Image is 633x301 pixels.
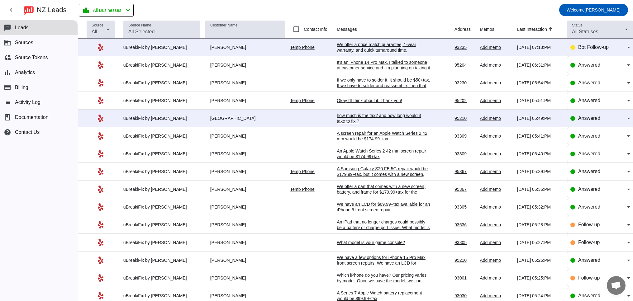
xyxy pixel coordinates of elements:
[205,45,285,50] div: [PERSON_NAME]
[455,80,475,86] div: 93230
[97,150,104,158] mat-icon: Yelp
[455,133,475,139] div: 93309
[128,28,195,35] input: All Selected
[480,257,512,263] div: Add memo
[455,293,475,299] div: 93030
[15,129,40,135] span: Contact Us
[572,23,583,27] mat-label: Status
[480,62,512,68] div: Add memo
[578,133,600,139] span: Answered
[517,169,562,174] div: [DATE] 05:39:PM
[97,256,104,264] mat-icon: Yelp
[578,169,600,174] span: Answered
[97,186,104,193] mat-icon: Yelp
[455,275,475,281] div: 93001
[337,59,430,82] div: It's an iPhone 14 Pro Max. I talked to someone at customer service and I'm planning on taking it ...
[337,113,430,124] div: how much is the tax? and how long would it take to fix ?
[480,115,512,121] div: Add memo
[480,186,512,192] div: Add memo
[15,25,29,31] span: Leads
[97,203,104,211] mat-icon: Yelp
[517,115,562,121] div: [DATE] 05:49:PM
[4,129,11,136] mat-icon: help
[578,62,600,68] span: Answered
[97,44,104,51] mat-icon: Yelp
[97,79,104,87] mat-icon: Yelp
[572,29,598,34] span: All Statuses
[24,5,34,15] img: logo
[97,97,104,104] mat-icon: Yelp
[92,29,97,34] span: All
[455,257,475,263] div: 95210
[480,293,512,299] div: Add memo
[123,204,200,210] div: uBreakiFix by [PERSON_NAME]
[517,98,562,103] div: [DATE] 05:51:PM
[123,275,200,281] div: uBreakiFix by [PERSON_NAME]
[123,293,200,299] div: uBreakiFix by [PERSON_NAME]
[578,240,600,245] span: Follow-up
[15,40,33,45] span: Sources
[578,45,609,50] span: Bot Follow-up
[480,45,512,50] div: Add memo
[93,6,121,15] span: All Businesses
[205,115,285,121] div: [GEOGRAPHIC_DATA]
[37,6,66,14] div: NZ Leads
[337,77,430,105] div: If we only have to solder it, it should be $50+tax. If we have to solder and reassemble, then tha...
[205,151,285,157] div: [PERSON_NAME]
[337,130,430,142] div: A screen repair for an Apple Watch Series 2 42 mm would be $174.99+tax
[517,80,562,86] div: [DATE] 05:54:PM
[480,98,512,103] div: Add memo
[97,274,104,282] mat-icon: Yelp
[480,20,517,39] th: Memos
[578,275,600,280] span: Follow-up
[480,204,512,210] div: Add memo
[79,4,134,16] button: All Businesses
[290,169,315,174] a: Temp Phone
[337,42,430,53] div: We offer a price match guarantee, 1-year warranty, and quick turnaround time.​
[337,148,430,159] div: An Apple Watch Series 2 42 mm screen repair would be $174.99+tax
[205,293,285,299] div: [PERSON_NAME] ..
[455,186,475,192] div: 95367
[455,62,475,68] div: 95204
[337,20,455,39] th: Messages
[337,272,430,289] div: Which iPhone do you have? Our pricing varies by model. Once we have the model, we can provide a q...
[517,26,547,32] div: Last Interaction
[123,115,200,121] div: uBreakiFix by [PERSON_NAME]
[205,275,285,281] div: [PERSON_NAME]
[337,219,430,236] div: An iPad that no longer charges could possibly be a battery or charge port issue. What model is yo...
[455,115,475,121] div: 95210
[480,275,512,281] div: Add memo
[517,204,562,210] div: [DATE] 05:32:PM
[97,239,104,246] mat-icon: Yelp
[480,240,512,245] div: Add memo
[4,69,11,76] mat-icon: bar_chart
[455,169,475,174] div: 95367
[123,169,200,174] div: uBreakiFix by [PERSON_NAME]
[123,133,200,139] div: uBreakiFix by [PERSON_NAME]
[455,98,475,103] div: 95202
[455,151,475,157] div: 93309
[578,204,600,209] span: Answered
[4,84,11,91] mat-icon: payment
[123,80,200,86] div: uBreakiFix by [PERSON_NAME]
[578,98,600,103] span: Answered
[517,293,562,299] div: [DATE] 05:24:PM
[337,184,430,200] div: We offer a part that comes with a new screen, battery, and frame for $179.99+tax for the Samsung ...
[517,257,562,263] div: [DATE] 05:26:PM
[578,80,600,85] span: Answered
[559,4,628,16] button: Welcome[PERSON_NAME]
[205,62,285,68] div: [PERSON_NAME]
[302,26,327,32] label: Contact Info
[455,240,475,245] div: 93305
[517,275,562,281] div: [DATE] 05:25:PM
[567,6,621,14] span: [PERSON_NAME]
[123,62,200,68] div: uBreakiFix by [PERSON_NAME]
[337,240,430,245] div: What model is your game console?
[205,169,285,174] div: [PERSON_NAME]
[480,169,512,174] div: Add memo
[123,45,200,50] div: uBreakiFix by [PERSON_NAME]
[517,62,562,68] div: [DATE] 06:31:PM
[4,114,11,121] span: book
[205,222,285,228] div: [PERSON_NAME]
[124,7,132,14] mat-icon: chevron_left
